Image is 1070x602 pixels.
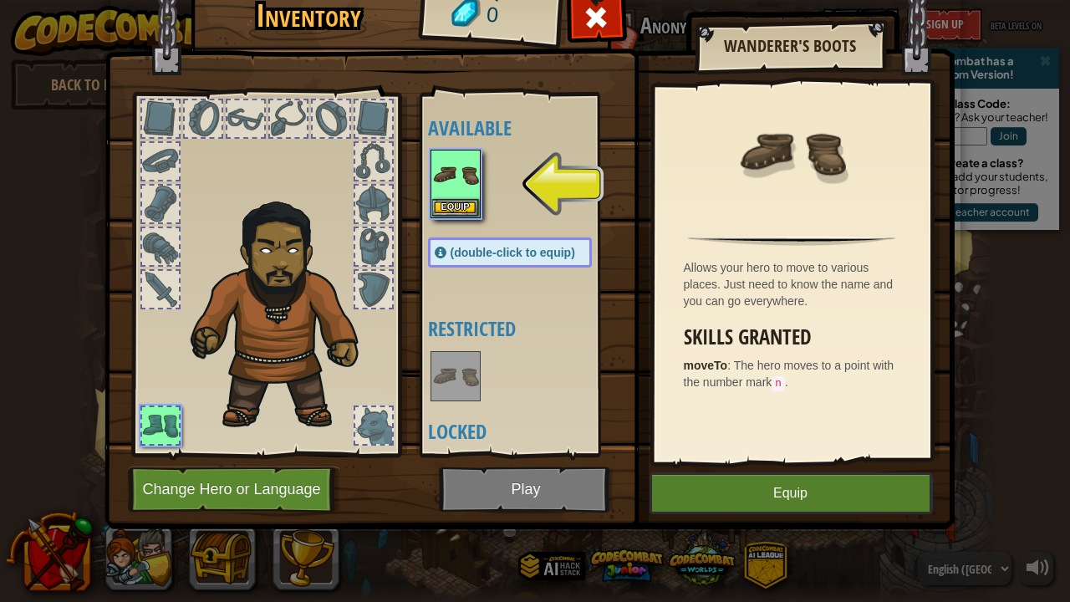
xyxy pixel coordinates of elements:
button: Equip [650,472,932,514]
img: portrait.png [737,98,846,207]
span: The hero moves to a point with the number mark . [684,359,894,389]
img: duelist_hair.png [182,189,387,432]
div: Allows your hero to move to various places. Just need to know the name and you can go everywhere. [684,259,909,309]
img: portrait.png [432,353,479,400]
img: portrait.png [432,151,479,198]
h3: Skills Granted [684,326,909,349]
h4: Available [428,117,625,139]
strong: moveTo [684,359,728,372]
button: Equip [432,199,479,217]
button: Change Hero or Language [128,467,340,513]
h4: Locked [428,421,625,442]
span: (double-click to equip) [451,246,575,259]
img: hr.png [688,236,894,246]
h2: Wanderer's Boots [711,37,869,55]
span: : [727,359,734,372]
code: n [772,376,785,391]
h4: Restricted [428,318,625,339]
